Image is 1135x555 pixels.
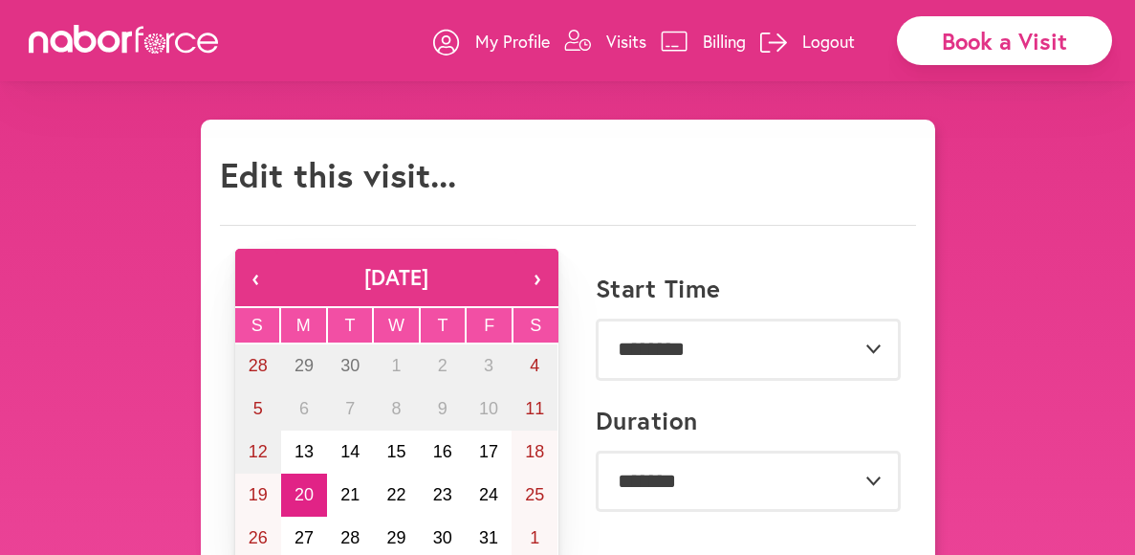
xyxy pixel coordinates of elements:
[327,431,373,474] button: October 14, 2025
[344,316,355,335] abbr: Tuesday
[327,474,373,517] button: October 21, 2025
[388,316,404,335] abbr: Wednesday
[525,442,544,461] abbr: October 18, 2025
[295,528,314,547] abbr: October 27, 2025
[386,528,405,547] abbr: October 29, 2025
[391,399,401,418] abbr: October 8, 2025
[512,388,557,431] button: October 11, 2025
[249,442,268,461] abbr: October 12, 2025
[466,344,512,388] button: October 3, 2025
[564,12,646,70] a: Visits
[438,399,447,418] abbr: October 9, 2025
[249,485,268,504] abbr: October 19, 2025
[897,16,1112,65] div: Book a Visit
[466,474,512,517] button: October 24, 2025
[235,249,277,306] button: ‹
[391,356,401,375] abbr: October 1, 2025
[340,528,360,547] abbr: October 28, 2025
[327,344,373,388] button: September 30, 2025
[433,442,452,461] abbr: October 16, 2025
[596,274,721,303] label: Start Time
[420,344,466,388] button: October 2, 2025
[253,399,263,418] abbr: October 5, 2025
[525,399,544,418] abbr: October 11, 2025
[277,249,516,306] button: [DATE]
[373,474,419,517] button: October 22, 2025
[433,485,452,504] abbr: October 23, 2025
[420,431,466,474] button: October 16, 2025
[340,485,360,504] abbr: October 21, 2025
[281,344,327,388] button: September 29, 2025
[386,442,405,461] abbr: October 15, 2025
[596,406,698,435] label: Duration
[703,30,746,53] p: Billing
[251,316,263,335] abbr: Sunday
[760,12,855,70] a: Logout
[512,344,557,388] button: October 4, 2025
[661,12,746,70] a: Billing
[512,431,557,474] button: October 18, 2025
[295,485,314,504] abbr: October 20, 2025
[295,356,314,375] abbr: September 29, 2025
[530,356,539,375] abbr: October 4, 2025
[373,388,419,431] button: October 8, 2025
[235,388,281,431] button: October 5, 2025
[295,442,314,461] abbr: October 13, 2025
[281,431,327,474] button: October 13, 2025
[475,30,550,53] p: My Profile
[235,474,281,517] button: October 19, 2025
[438,356,447,375] abbr: October 2, 2025
[530,316,541,335] abbr: Saturday
[249,528,268,547] abbr: October 26, 2025
[296,316,311,335] abbr: Monday
[512,474,557,517] button: October 25, 2025
[479,528,498,547] abbr: October 31, 2025
[525,485,544,504] abbr: October 25, 2025
[281,474,327,517] button: October 20, 2025
[606,30,646,53] p: Visits
[299,399,309,418] abbr: October 6, 2025
[220,154,456,195] h1: Edit this visit...
[340,356,360,375] abbr: September 30, 2025
[484,316,494,335] abbr: Friday
[386,485,405,504] abbr: October 22, 2025
[340,442,360,461] abbr: October 14, 2025
[235,344,281,388] button: September 28, 2025
[802,30,855,53] p: Logout
[433,12,550,70] a: My Profile
[438,316,448,335] abbr: Thursday
[235,431,281,474] button: October 12, 2025
[466,388,512,431] button: October 10, 2025
[345,399,355,418] abbr: October 7, 2025
[479,485,498,504] abbr: October 24, 2025
[281,388,327,431] button: October 6, 2025
[420,388,466,431] button: October 9, 2025
[420,474,466,517] button: October 23, 2025
[249,356,268,375] abbr: September 28, 2025
[484,356,493,375] abbr: October 3, 2025
[479,399,498,418] abbr: October 10, 2025
[373,431,419,474] button: October 15, 2025
[327,388,373,431] button: October 7, 2025
[373,344,419,388] button: October 1, 2025
[516,249,558,306] button: ›
[433,528,452,547] abbr: October 30, 2025
[479,442,498,461] abbr: October 17, 2025
[530,528,539,547] abbr: November 1, 2025
[466,431,512,474] button: October 17, 2025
